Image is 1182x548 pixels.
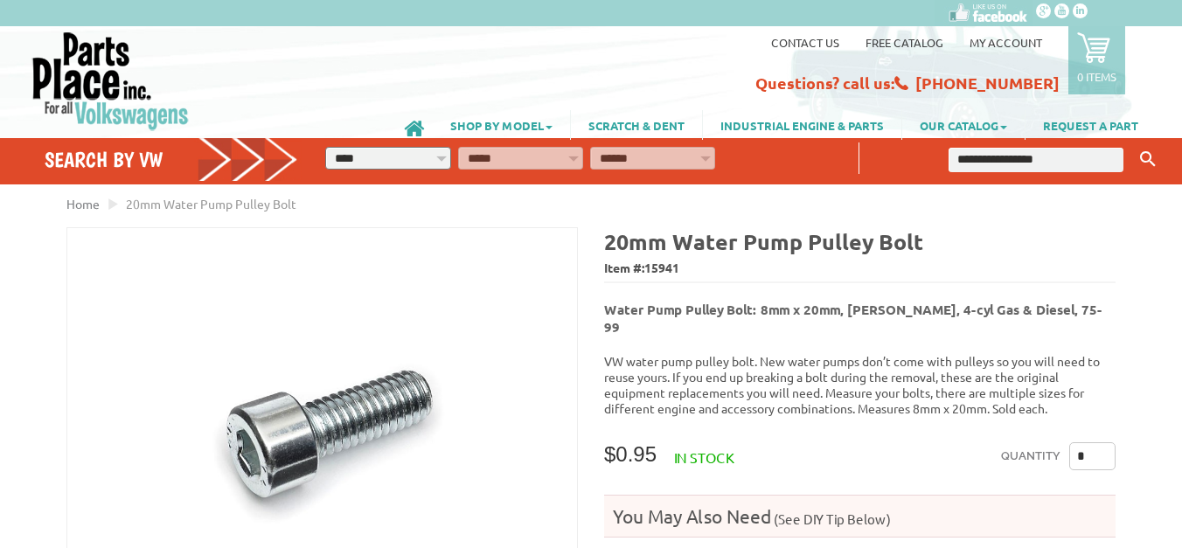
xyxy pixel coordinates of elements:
[703,110,901,140] a: INDUSTRIAL ENGINE & PARTS
[604,301,1102,336] b: Water Pump Pulley Bolt: 8mm x 20mm, [PERSON_NAME], 4-cyl Gas & Diesel, 75-99
[604,227,923,255] b: 20mm Water Pump Pulley Bolt
[771,35,839,50] a: Contact us
[1135,145,1161,174] button: Keyword Search
[771,510,891,527] span: (See DIY Tip Below)
[126,196,296,212] span: 20mm Water Pump Pulley Bolt
[66,196,100,212] a: Home
[674,448,734,466] span: In stock
[644,260,679,275] span: 15941
[604,353,1116,416] p: VW water pump pulley bolt. New water pumps don’t come with pulleys so you will need to reuse your...
[1068,26,1125,94] a: 0 items
[1001,442,1060,470] label: Quantity
[433,110,570,140] a: SHOP BY MODEL
[45,147,299,172] h4: Search by VW
[31,31,191,131] img: Parts Place Inc!
[1026,110,1156,140] a: REQUEST A PART
[604,256,1116,281] span: Item #:
[1077,69,1116,84] p: 0 items
[604,504,1116,528] h4: You May Also Need
[902,110,1025,140] a: OUR CATALOG
[866,35,943,50] a: Free Catalog
[970,35,1042,50] a: My Account
[571,110,702,140] a: SCRATCH & DENT
[604,442,657,466] span: $0.95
